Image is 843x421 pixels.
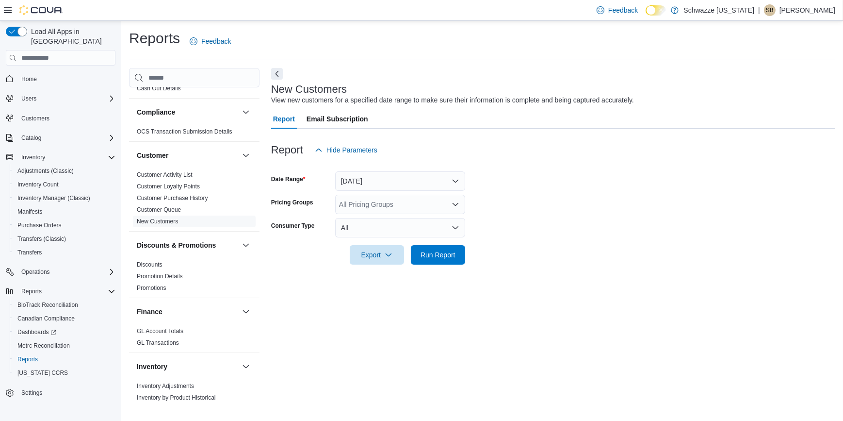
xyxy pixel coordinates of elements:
[17,286,115,297] span: Reports
[2,111,119,125] button: Customers
[10,164,119,178] button: Adjustments (Classic)
[14,367,115,379] span: Washington CCRS
[14,179,115,190] span: Inventory Count
[137,339,179,346] a: GL Transactions
[17,167,74,175] span: Adjustments (Classic)
[14,354,42,365] a: Reports
[137,307,162,317] h3: Finance
[10,246,119,259] button: Transfers
[758,4,760,16] p: |
[137,194,208,202] span: Customer Purchase History
[137,382,194,390] span: Inventory Adjustments
[14,233,115,245] span: Transfers (Classic)
[10,353,119,366] button: Reports
[17,249,42,256] span: Transfers
[137,272,183,280] span: Promotion Details
[683,4,754,16] p: Schwazze [US_STATE]
[129,169,259,231] div: Customer
[137,261,162,268] a: Discounts
[10,325,119,339] a: Dashboards
[2,265,119,279] button: Operations
[14,165,78,177] a: Adjustments (Classic)
[129,325,259,353] div: Finance
[137,183,200,190] a: Customer Loyalty Points
[779,4,835,16] p: [PERSON_NAME]
[137,128,232,135] a: OCS Transaction Submission Details
[137,107,175,117] h3: Compliance
[14,299,82,311] a: BioTrack Reconciliation
[307,109,368,129] span: Email Subscription
[137,151,168,160] h3: Customer
[766,4,774,16] span: SB
[17,181,59,188] span: Inventory Count
[14,206,115,218] span: Manifests
[14,326,60,338] a: Dashboards
[10,232,119,246] button: Transfers (Classic)
[14,219,115,231] span: Purchase Orders
[21,134,41,142] span: Catalog
[14,206,46,218] a: Manifests
[14,340,115,352] span: Metrc Reconciliation
[17,266,115,278] span: Operations
[2,71,119,85] button: Home
[137,183,200,190] span: Customer Loyalty Points
[137,285,166,291] a: Promotions
[129,126,259,141] div: Compliance
[21,389,42,397] span: Settings
[764,4,776,16] div: Sameer Bhatnagar
[17,328,56,336] span: Dashboards
[10,298,119,312] button: BioTrack Reconciliation
[137,328,183,335] a: GL Account Totals
[608,5,638,15] span: Feedback
[10,191,119,205] button: Inventory Manager (Classic)
[2,285,119,298] button: Reports
[17,113,53,124] a: Customers
[137,362,238,371] button: Inventory
[240,361,252,372] button: Inventory
[17,266,54,278] button: Operations
[14,165,115,177] span: Adjustments (Classic)
[21,115,49,122] span: Customers
[240,150,252,161] button: Customer
[10,219,119,232] button: Purchase Orders
[17,235,66,243] span: Transfers (Classic)
[17,301,78,309] span: BioTrack Reconciliation
[271,144,303,156] h3: Report
[14,313,79,324] a: Canadian Compliance
[21,268,50,276] span: Operations
[27,27,115,46] span: Load All Apps in [GEOGRAPHIC_DATA]
[335,218,465,237] button: All
[17,112,115,124] span: Customers
[14,313,115,324] span: Canadian Compliance
[21,75,37,83] span: Home
[19,5,63,15] img: Cova
[137,218,178,225] a: New Customers
[137,206,181,214] span: Customer Queue
[326,145,377,155] span: Hide Parameters
[21,95,36,102] span: Users
[421,250,455,260] span: Run Report
[271,84,347,95] h3: New Customers
[17,221,62,229] span: Purchase Orders
[10,205,119,219] button: Manifests
[129,29,180,48] h1: Reports
[137,284,166,292] span: Promotions
[17,93,115,104] span: Users
[17,152,115,163] span: Inventory
[14,233,70,245] a: Transfers (Classic)
[137,84,181,92] span: Cash Out Details
[17,73,41,85] a: Home
[271,95,634,105] div: View new customers for a specified date range to make sure their information is complete and bein...
[452,201,459,208] button: Open list of options
[10,178,119,191] button: Inventory Count
[137,206,181,213] a: Customer Queue
[17,369,68,377] span: [US_STATE] CCRS
[137,85,181,92] a: Cash Out Details
[137,394,216,402] span: Inventory by Product Historical
[137,240,216,250] h3: Discounts & Promotions
[14,247,46,258] a: Transfers
[21,287,42,295] span: Reports
[14,299,115,311] span: BioTrack Reconciliation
